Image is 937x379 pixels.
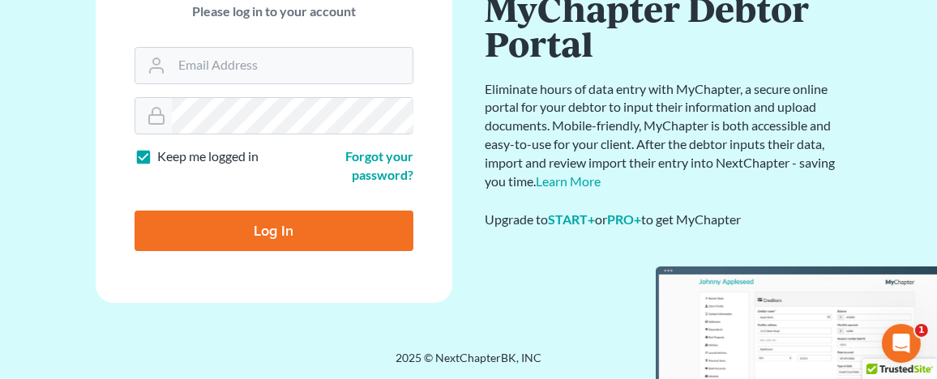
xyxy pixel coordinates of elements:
[135,2,413,21] p: Please log in to your account
[157,147,259,166] label: Keep me logged in
[548,211,595,227] a: START+
[485,80,841,191] p: Eliminate hours of data entry with MyChapter, a secure online portal for your debtor to input the...
[79,350,858,379] div: 2025 © NextChapterBK, INC
[135,211,413,251] input: Log In
[915,324,928,337] span: 1
[172,48,413,83] input: Email Address
[345,148,413,182] a: Forgot your password?
[536,173,601,189] a: Learn More
[485,211,841,229] div: Upgrade to or to get MyChapter
[882,324,921,363] iframe: Intercom live chat
[607,211,641,227] a: PRO+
